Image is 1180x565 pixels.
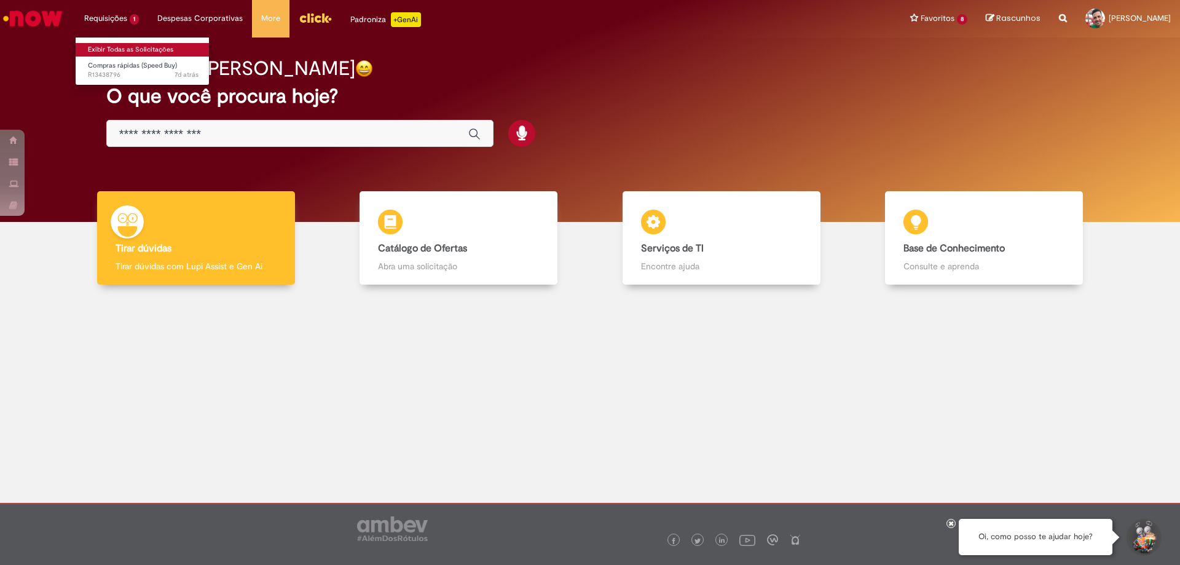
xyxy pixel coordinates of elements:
[767,534,778,545] img: logo_footer_workplace.png
[694,538,701,544] img: logo_footer_twitter.png
[116,260,277,272] p: Tirar dúvidas com Lupi Assist e Gen Ai
[65,191,328,285] a: Tirar dúvidas Tirar dúvidas com Lupi Assist e Gen Ai
[959,519,1112,555] div: Oi, como posso te ajudar hoje?
[378,260,539,272] p: Abra uma solicitação
[106,58,355,79] h2: Boa tarde, [PERSON_NAME]
[261,12,280,25] span: More
[590,191,853,285] a: Serviços de TI Encontre ajuda
[76,43,211,57] a: Exibir Todas as Solicitações
[299,9,332,27] img: click_logo_yellow_360x200.png
[106,85,1074,107] h2: O que você procura hoje?
[957,14,967,25] span: 8
[88,61,177,70] span: Compras rápidas (Speed Buy)
[996,12,1040,24] span: Rascunhos
[903,242,1005,255] b: Base de Conhecimento
[76,59,211,82] a: Aberto R13438796 : Compras rápidas (Speed Buy)
[84,12,127,25] span: Requisições
[175,70,199,79] span: 7d atrás
[719,537,725,545] img: logo_footer_linkedin.png
[1125,519,1162,556] button: Iniciar Conversa de Suporte
[1109,13,1171,23] span: [PERSON_NAME]
[357,516,428,541] img: logo_footer_ambev_rotulo_gray.png
[853,191,1116,285] a: Base de Conhecimento Consulte e aprenda
[175,70,199,79] time: 22/08/2025 09:45:26
[130,14,139,25] span: 1
[116,242,171,255] b: Tirar dúvidas
[75,37,210,85] ul: Requisições
[328,191,591,285] a: Catálogo de Ofertas Abra uma solicitação
[986,13,1040,25] a: Rascunhos
[671,538,677,544] img: logo_footer_facebook.png
[739,532,755,548] img: logo_footer_youtube.png
[921,12,954,25] span: Favoritos
[1,6,65,31] img: ServiceNow
[641,260,802,272] p: Encontre ajuda
[391,12,421,27] p: +GenAi
[88,70,199,80] span: R13438796
[641,242,704,255] b: Serviços de TI
[350,12,421,27] div: Padroniza
[790,534,801,545] img: logo_footer_naosei.png
[355,60,373,77] img: happy-face.png
[157,12,243,25] span: Despesas Corporativas
[378,242,467,255] b: Catálogo de Ofertas
[903,260,1064,272] p: Consulte e aprenda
